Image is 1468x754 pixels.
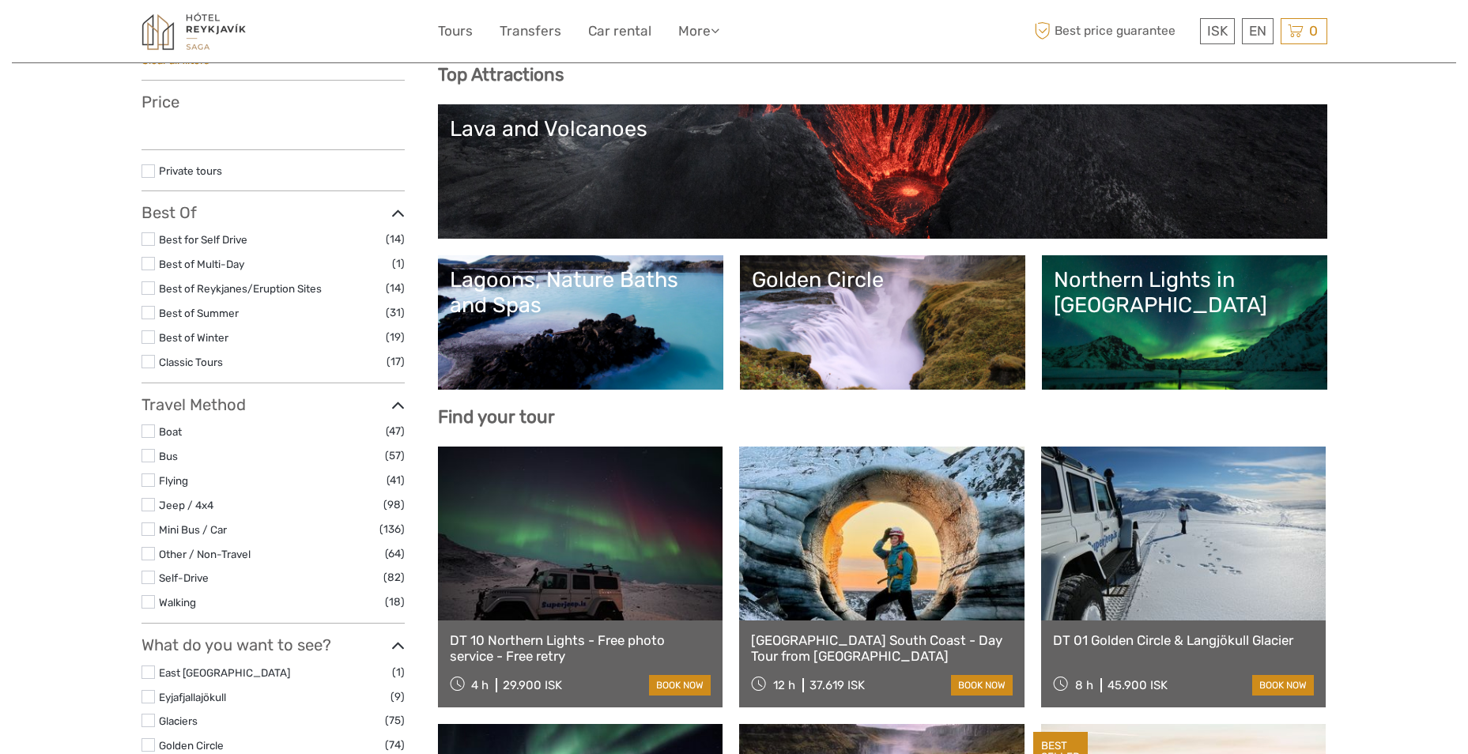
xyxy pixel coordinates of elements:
[500,20,561,43] a: Transfers
[159,356,223,368] a: Classic Tours
[142,203,405,222] h3: Best Of
[391,688,405,706] span: (9)
[159,282,322,295] a: Best of Reykjanes/Eruption Sites
[1307,23,1320,39] span: 0
[159,596,196,609] a: Walking
[385,447,405,465] span: (57)
[1108,678,1168,692] div: 45.900 ISK
[142,12,247,51] img: 1545-f919e0b8-ed97-4305-9c76-0e37fee863fd_logo_small.jpg
[159,425,182,438] a: Boat
[159,714,198,727] a: Glaciers
[387,352,405,371] span: (17)
[385,593,405,611] span: (18)
[379,520,405,538] span: (136)
[773,678,795,692] span: 12 h
[1054,267,1315,378] a: Northern Lights in [GEOGRAPHIC_DATA]
[450,116,1315,227] a: Lava and Volcanoes
[1031,18,1196,44] span: Best price guarantee
[450,267,711,319] div: Lagoons, Nature Baths and Spas
[159,739,224,752] a: Golden Circle
[503,678,562,692] div: 29.900 ISK
[159,233,247,246] a: Best for Self Drive
[450,267,711,378] a: Lagoons, Nature Baths and Spas
[383,568,405,586] span: (82)
[159,571,209,584] a: Self-Drive
[450,632,711,665] a: DT 10 Northern Lights - Free photo service - Free retry
[809,678,865,692] div: 37.619 ISK
[142,635,405,654] h3: What do you want to see?
[159,450,178,462] a: Bus
[387,471,405,489] span: (41)
[159,666,290,679] a: East [GEOGRAPHIC_DATA]
[450,116,1315,141] div: Lava and Volcanoes
[159,474,188,487] a: Flying
[678,20,719,43] a: More
[159,164,222,177] a: Private tours
[385,711,405,729] span: (75)
[392,254,405,273] span: (1)
[159,331,228,344] a: Best of Winter
[751,632,1013,665] a: [GEOGRAPHIC_DATA] South Coast - Day Tour from [GEOGRAPHIC_DATA]
[649,675,711,696] a: book now
[392,663,405,681] span: (1)
[159,499,213,511] a: Jeep / 4x4
[386,328,405,346] span: (19)
[159,548,251,560] a: Other / Non-Travel
[471,678,489,692] span: 4 h
[951,675,1013,696] a: book now
[386,279,405,297] span: (14)
[1054,267,1315,319] div: Northern Lights in [GEOGRAPHIC_DATA]
[438,406,555,428] b: Find your tour
[385,545,405,563] span: (64)
[385,736,405,754] span: (74)
[386,422,405,440] span: (47)
[1242,18,1274,44] div: EN
[159,307,239,319] a: Best of Summer
[438,64,564,85] b: Top Attractions
[1207,23,1228,39] span: ISK
[1075,678,1093,692] span: 8 h
[159,523,227,536] a: Mini Bus / Car
[1252,675,1314,696] a: book now
[386,230,405,248] span: (14)
[386,303,405,322] span: (31)
[142,92,405,111] h3: Price
[752,267,1013,292] div: Golden Circle
[752,267,1013,378] a: Golden Circle
[383,496,405,514] span: (98)
[159,258,244,270] a: Best of Multi-Day
[1053,632,1315,648] a: DT 01 Golden Circle & Langjökull Glacier
[142,395,405,414] h3: Travel Method
[159,691,226,703] a: Eyjafjallajökull
[588,20,651,43] a: Car rental
[438,20,473,43] a: Tours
